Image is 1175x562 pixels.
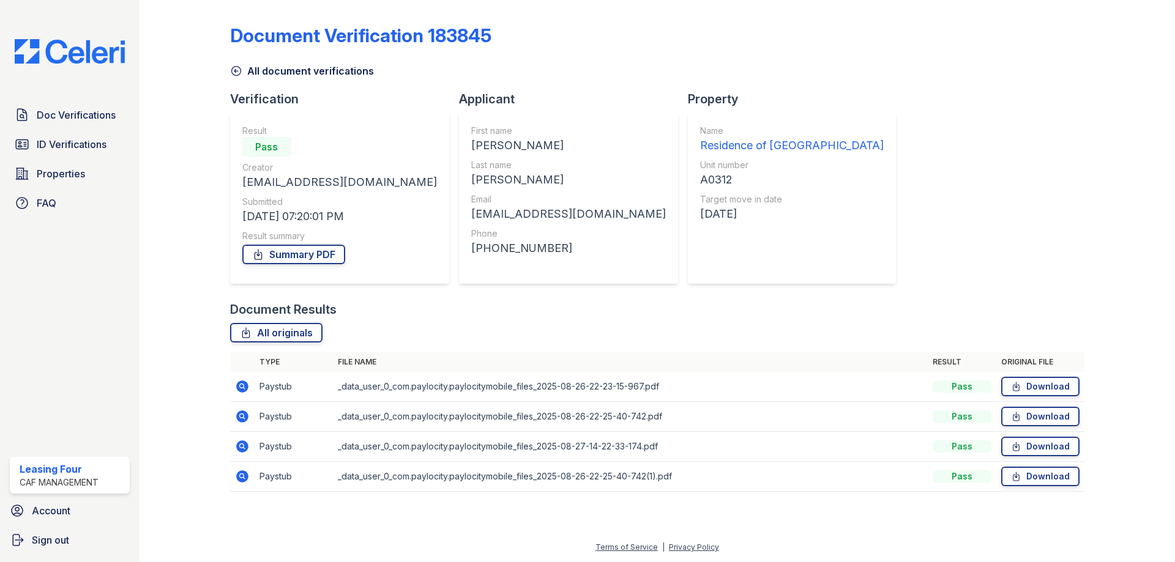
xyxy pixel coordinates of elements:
[1001,377,1080,396] a: Download
[5,39,135,64] img: CE_Logo_Blue-a8612792a0a2168367f1c8372b55b34899dd931a85d93a1a3d3e32e68fde9ad4.png
[242,137,291,157] div: Pass
[333,462,928,492] td: _data_user_0_com.paylocity.paylocitymobile_files_2025-08-26-22-25-40-742(1).pdf
[242,196,437,208] div: Submitted
[471,227,666,240] div: Phone
[933,470,991,483] div: Pass
[933,410,991,423] div: Pass
[700,125,884,137] div: Name
[10,132,130,157] a: ID Verifications
[10,161,130,186] a: Properties
[996,352,1084,372] th: Original file
[20,476,99,489] div: CAF Management
[255,402,333,432] td: Paystub
[242,161,437,174] div: Creator
[230,64,374,78] a: All document verifications
[230,24,491,46] div: Document Verification 183845
[32,533,69,547] span: Sign out
[595,542,658,552] a: Terms of Service
[1001,407,1080,426] a: Download
[242,230,437,242] div: Result summary
[662,542,665,552] div: |
[5,528,135,552] a: Sign out
[333,402,928,432] td: _data_user_0_com.paylocity.paylocitymobile_files_2025-08-26-22-25-40-742.pdf
[471,159,666,171] div: Last name
[700,171,884,188] div: A0312
[669,542,719,552] a: Privacy Policy
[700,125,884,154] a: Name Residence of [GEOGRAPHIC_DATA]
[700,193,884,205] div: Target move in date
[928,352,996,372] th: Result
[333,432,928,462] td: _data_user_0_com.paylocity.paylocitymobile_files_2025-08-27-14-22-33-174.pdf
[32,503,70,518] span: Account
[255,432,333,462] td: Paystub
[933,440,991,453] div: Pass
[242,174,437,191] div: [EMAIL_ADDRESS][DOMAIN_NAME]
[37,108,116,122] span: Doc Verifications
[333,352,928,372] th: File name
[255,372,333,402] td: Paystub
[230,301,337,318] div: Document Results
[333,372,928,402] td: _data_user_0_com.paylocity.paylocitymobile_files_2025-08-26-22-23-15-967.pdf
[20,462,99,476] div: Leasing Four
[471,137,666,154] div: [PERSON_NAME]
[255,352,333,372] th: Type
[242,125,437,137] div: Result
[255,462,333,492] td: Paystub
[37,196,56,210] span: FAQ
[10,191,130,215] a: FAQ
[471,171,666,188] div: [PERSON_NAME]
[933,380,991,393] div: Pass
[10,103,130,127] a: Doc Verifications
[471,240,666,257] div: [PHONE_NUMBER]
[688,91,906,108] div: Property
[1001,467,1080,486] a: Download
[459,91,688,108] div: Applicant
[242,245,345,264] a: Summary PDF
[700,205,884,223] div: [DATE]
[700,137,884,154] div: Residence of [GEOGRAPHIC_DATA]
[230,323,323,342] a: All originals
[1001,437,1080,456] a: Download
[471,125,666,137] div: First name
[230,91,459,108] div: Verification
[242,208,437,225] div: [DATE] 07:20:01 PM
[700,159,884,171] div: Unit number
[471,193,666,205] div: Email
[471,205,666,223] div: [EMAIL_ADDRESS][DOMAIN_NAME]
[37,137,106,152] span: ID Verifications
[5,498,135,523] a: Account
[37,166,85,181] span: Properties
